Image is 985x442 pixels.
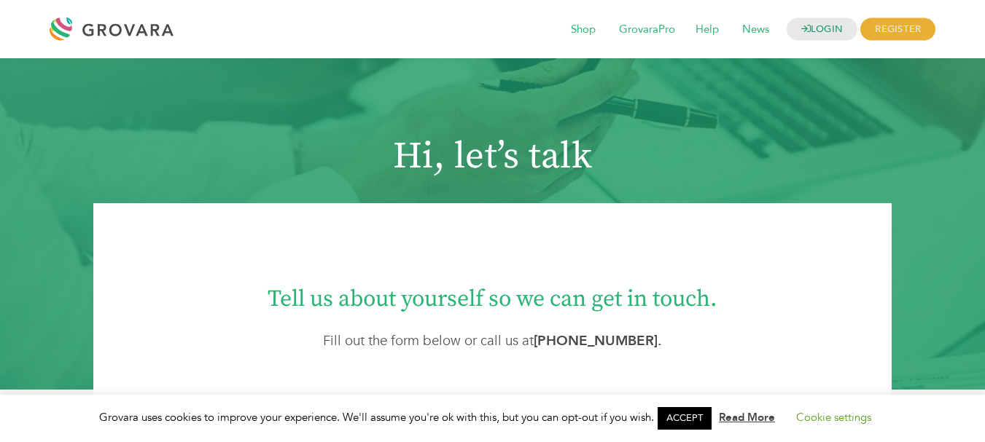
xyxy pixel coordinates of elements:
[609,16,685,44] span: GrovaraPro
[534,331,658,350] a: [PHONE_NUMBER]
[561,22,606,38] a: Shop
[685,16,729,44] span: Help
[658,407,712,430] a: ACCEPT
[133,273,852,315] h1: Tell us about yourself so we can get in touch.
[860,18,935,41] span: REGISTER
[732,22,779,38] a: News
[685,22,729,38] a: Help
[561,16,606,44] span: Shop
[57,135,929,179] h1: Hi, let’s talk
[534,331,662,350] strong: .
[796,410,871,425] a: Cookie settings
[99,410,886,425] span: Grovara uses cookies to improve your experience. We'll assume you're ok with this, but you can op...
[133,331,852,351] p: Fill out the form below or call us at
[719,410,775,425] a: Read More
[609,22,685,38] a: GrovaraPro
[787,18,858,41] a: LOGIN
[732,16,779,44] span: News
